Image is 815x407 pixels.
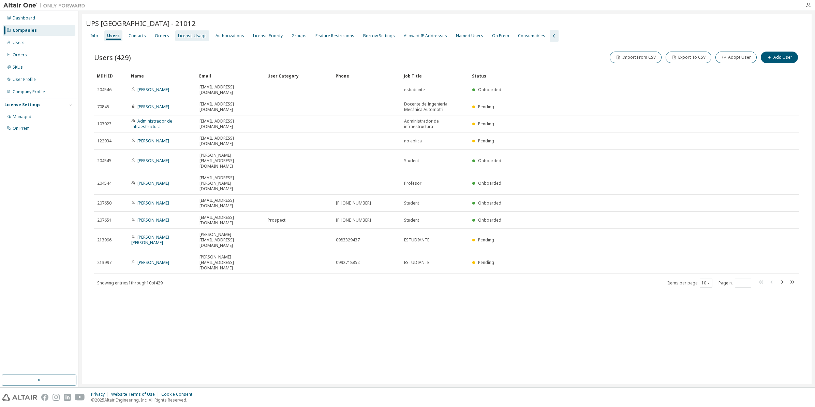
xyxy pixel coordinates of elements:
[178,33,207,39] div: License Usage
[404,217,419,223] span: Student
[13,89,45,95] div: Company Profile
[129,33,146,39] div: Contacts
[13,114,31,120] div: Managed
[199,198,262,209] span: [EMAIL_ADDRESS][DOMAIN_NAME]
[666,52,711,63] button: Export To CSV
[53,394,60,401] img: instagram.svg
[13,77,36,82] div: User Profile
[363,33,395,39] div: Borrow Settings
[13,40,25,45] div: Users
[472,70,758,81] div: Status
[137,217,169,223] a: [PERSON_NAME]
[131,118,172,129] a: Administrador de Infraestructura
[2,394,37,401] img: altair_logo.svg
[199,70,262,81] div: Email
[97,237,112,243] span: 213996
[478,121,494,127] span: Pending
[199,153,262,169] span: [PERSON_NAME][EMAIL_ADDRESS][DOMAIN_NAME]
[97,70,125,81] div: MDH ID
[199,175,262,192] span: [EMAIL_ADDRESS][PERSON_NAME][DOMAIN_NAME]
[107,33,120,39] div: Users
[97,158,112,164] span: 204545
[97,121,112,127] span: 103023
[336,200,371,206] span: [PHONE_NUMBER]
[97,200,112,206] span: 207650
[94,53,131,62] span: Users (429)
[404,101,466,112] span: Docente de Ingeniería Mecánica Automotri
[97,181,112,186] span: 204544
[404,138,422,144] span: no aplica
[404,33,447,39] div: Allowed IP Addresses
[267,70,330,81] div: User Category
[97,104,109,110] span: 70845
[336,70,398,81] div: Phone
[315,33,354,39] div: Feature Restrictions
[216,33,244,39] div: Authorizations
[715,52,757,63] button: Adopt User
[718,279,751,287] span: Page n.
[404,200,419,206] span: Student
[199,232,262,248] span: [PERSON_NAME][EMAIL_ADDRESS][DOMAIN_NAME]
[131,70,194,81] div: Name
[253,33,283,39] div: License Priority
[13,15,35,21] div: Dashboard
[131,234,169,245] a: [PERSON_NAME] [PERSON_NAME]
[86,18,196,28] span: UPS [GEOGRAPHIC_DATA] - 21012
[137,200,169,206] a: [PERSON_NAME]
[478,180,501,186] span: Onboarded
[91,397,196,403] p: © 2025 Altair Engineering, Inc. All Rights Reserved.
[761,52,798,63] button: Add User
[97,217,112,223] span: 207651
[91,392,111,397] div: Privacy
[137,259,169,265] a: [PERSON_NAME]
[3,2,89,9] img: Altair One
[610,52,662,63] button: Import From CSV
[478,87,501,93] span: Onboarded
[199,136,262,146] span: [EMAIL_ADDRESS][DOMAIN_NAME]
[199,215,262,226] span: [EMAIL_ADDRESS][DOMAIN_NAME]
[292,33,307,39] div: Groups
[336,260,360,265] span: 0992718852
[478,259,494,265] span: Pending
[137,104,169,110] a: [PERSON_NAME]
[667,279,712,287] span: Items per page
[478,217,501,223] span: Onboarded
[137,180,169,186] a: [PERSON_NAME]
[13,65,23,70] div: SKUs
[404,118,466,129] span: Administrador de infraestructura
[701,280,711,286] button: 10
[478,158,501,164] span: Onboarded
[97,280,163,286] span: Showing entries 1 through 10 of 429
[90,33,98,39] div: Info
[13,126,30,131] div: On Prem
[199,101,262,112] span: [EMAIL_ADDRESS][DOMAIN_NAME]
[199,118,262,129] span: [EMAIL_ADDRESS][DOMAIN_NAME]
[404,70,466,81] div: Job Title
[155,33,169,39] div: Orders
[4,102,41,108] div: License Settings
[404,181,421,186] span: Profesor
[478,200,501,206] span: Onboarded
[404,237,429,243] span: ESTUDIANTE
[404,87,425,93] span: estudiante
[478,138,494,144] span: Pending
[97,138,112,144] span: 122934
[404,158,419,164] span: Student
[268,217,285,223] span: Prospect
[478,237,494,243] span: Pending
[478,104,494,110] span: Pending
[137,138,169,144] a: [PERSON_NAME]
[336,217,371,223] span: [PHONE_NUMBER]
[97,87,112,93] span: 204546
[13,52,27,58] div: Orders
[518,33,545,39] div: Consumables
[41,394,48,401] img: facebook.svg
[137,87,169,93] a: [PERSON_NAME]
[97,260,112,265] span: 213997
[161,392,196,397] div: Cookie Consent
[111,392,161,397] div: Website Terms of Use
[199,84,262,95] span: [EMAIL_ADDRESS][DOMAIN_NAME]
[137,158,169,164] a: [PERSON_NAME]
[199,254,262,271] span: [PERSON_NAME][EMAIL_ADDRESS][DOMAIN_NAME]
[492,33,509,39] div: On Prem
